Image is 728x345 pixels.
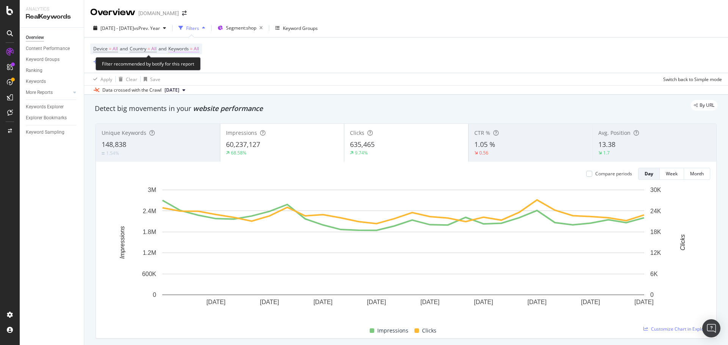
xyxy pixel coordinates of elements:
[26,56,60,64] div: Keyword Groups
[153,292,156,298] text: 0
[194,44,199,54] span: All
[650,292,654,298] text: 0
[26,67,42,75] div: Ranking
[26,45,70,53] div: Content Performance
[26,114,67,122] div: Explorer Bookmarks
[165,87,179,94] span: 2025 Aug. 27th
[355,150,368,156] div: 9.74%
[595,170,632,177] div: Compare periods
[691,100,717,111] div: legacy label
[26,103,78,111] a: Keywords Explorer
[26,34,44,42] div: Overview
[26,45,78,53] a: Content Performance
[26,103,64,111] div: Keywords Explorer
[260,299,279,305] text: [DATE]
[26,78,78,86] a: Keywords
[666,170,678,177] div: Week
[143,208,156,214] text: 2.4M
[650,187,661,193] text: 30K
[702,319,720,337] div: Open Intercom Messenger
[26,128,64,136] div: Keyword Sampling
[119,226,126,259] text: Impressions
[598,129,631,136] span: Avg. Position
[350,140,375,149] span: 635,465
[100,25,134,31] span: [DATE] - [DATE]
[186,25,199,31] div: Filters
[162,86,188,95] button: [DATE]
[367,299,386,305] text: [DATE]
[226,129,257,136] span: Impressions
[90,73,112,85] button: Apply
[479,150,488,156] div: 0.56
[26,114,78,122] a: Explorer Bookmarks
[158,45,166,52] span: and
[148,187,156,193] text: 3M
[142,271,157,277] text: 600K
[102,186,704,317] svg: A chart.
[643,326,710,332] a: Customize Chart in Explorer
[190,45,193,52] span: =
[226,25,256,31] span: Segment: shop
[109,45,111,52] span: =
[581,299,600,305] text: [DATE]
[113,44,118,54] span: All
[226,140,260,149] span: 60,237,127
[147,45,150,52] span: =
[700,103,714,108] span: By URL
[645,170,653,177] div: Day
[106,150,119,156] div: 1.54%
[474,299,493,305] text: [DATE]
[206,299,225,305] text: [DATE]
[126,76,137,83] div: Clear
[26,6,78,12] div: Analytics
[96,57,201,70] div: Filter recommended by botify for this report
[638,168,660,180] button: Day
[650,208,661,214] text: 24K
[143,250,156,256] text: 1.2M
[26,67,78,75] a: Ranking
[134,25,160,31] span: vs Prev. Year
[634,299,653,305] text: [DATE]
[422,326,436,335] span: Clicks
[314,299,333,305] text: [DATE]
[679,234,686,251] text: Clicks
[130,45,146,52] span: Country
[90,6,135,19] div: Overview
[116,73,137,85] button: Clear
[231,150,246,156] div: 68.58%
[26,128,78,136] a: Keyword Sampling
[26,56,78,64] a: Keyword Groups
[272,22,321,34] button: Keyword Groups
[26,78,46,86] div: Keywords
[377,326,408,335] span: Impressions
[420,299,439,305] text: [DATE]
[283,25,318,31] div: Keyword Groups
[102,152,105,155] img: Equal
[350,129,364,136] span: Clicks
[650,271,658,277] text: 6K
[102,140,126,149] span: 148,838
[474,140,495,149] span: 1.05 %
[650,229,661,235] text: 18K
[90,22,169,34] button: [DATE] - [DATE]vsPrev. Year
[663,76,722,83] div: Switch back to Simple mode
[26,12,78,21] div: RealKeywords
[598,140,615,149] span: 13.38
[650,250,661,256] text: 12K
[168,45,189,52] span: Keywords
[102,129,146,136] span: Unique Keywords
[26,34,78,42] a: Overview
[660,73,722,85] button: Switch back to Simple mode
[102,87,162,94] div: Data crossed with the Crawl
[474,129,490,136] span: CTR %
[26,89,71,97] a: More Reports
[690,170,704,177] div: Month
[684,168,710,180] button: Month
[651,326,710,332] span: Customize Chart in Explorer
[527,299,546,305] text: [DATE]
[151,44,157,54] span: All
[93,45,108,52] span: Device
[100,76,112,83] div: Apply
[141,73,160,85] button: Save
[182,11,187,16] div: arrow-right-arrow-left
